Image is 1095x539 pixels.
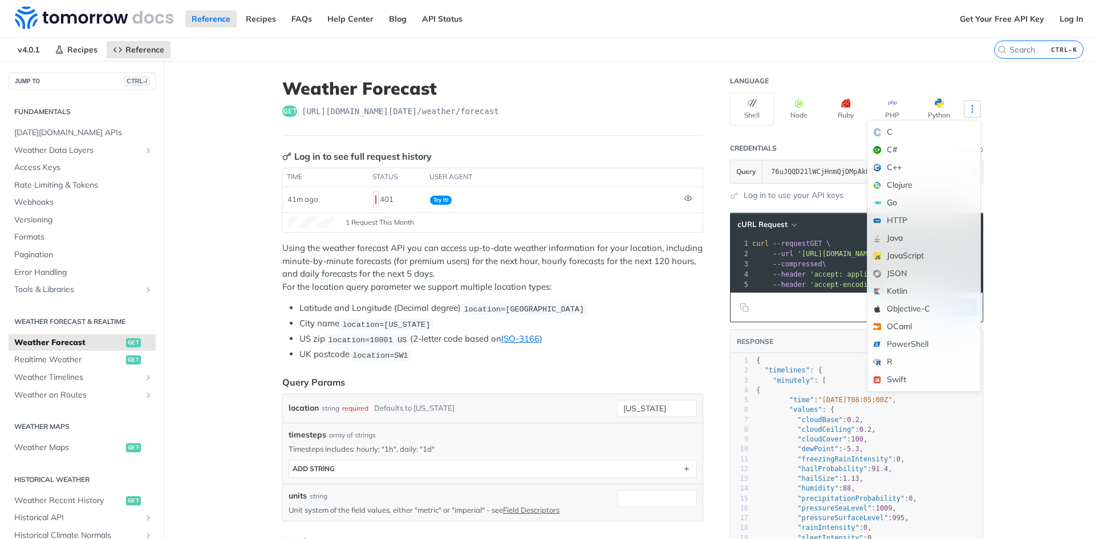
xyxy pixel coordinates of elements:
span: get [282,106,297,117]
div: HTTP [867,212,980,229]
div: string [322,400,339,416]
div: Objective-C [867,300,980,318]
button: Query [731,160,763,183]
span: 41m ago [287,194,318,204]
span: Tools & Libraries [14,284,141,295]
a: API Status [416,10,469,27]
span: : { [756,366,822,374]
span: curl [752,240,769,248]
button: Python [917,92,961,125]
span: GET \ [752,240,830,248]
p: Timesteps includes: hourly: "1h", daily: "1d" [289,444,697,454]
a: Recipes [48,41,104,58]
span: : , [756,484,855,492]
span: "freezingRainIntensity" [797,455,892,463]
button: RESPONSE [736,336,774,347]
span: 'accept: application/json' [810,270,917,278]
span: : , [756,504,897,512]
span: : , [756,416,863,424]
button: JUMP TOCTRL-/ [9,72,156,90]
a: Help Center [321,10,380,27]
span: [DATE][DOMAIN_NAME] APIs [14,127,153,139]
span: "cloudCeiling" [797,425,855,433]
a: Weather on RoutesShow subpages for Weather on Routes [9,387,156,404]
span: : , [756,475,863,483]
span: "pressureSeaLevel" [797,504,871,512]
span: "timelines" [764,366,809,374]
span: get [126,443,141,452]
span: timesteps [289,429,326,441]
div: 4 [731,386,748,395]
div: Defaults to [US_STATE] [374,400,455,416]
div: 6 [731,405,748,415]
div: 5 [731,395,748,405]
span: CTRL-/ [124,76,149,86]
span: { [756,386,760,394]
span: : , [756,465,893,473]
a: Pagination [9,246,156,264]
div: 1 [731,356,748,366]
canvas: Line Graph [289,217,334,228]
div: 5 [731,279,750,290]
a: ISO-3166 [501,333,540,344]
span: "humidity" [797,484,838,492]
span: Weather on Routes [14,390,141,401]
span: location=[US_STATE] [342,320,430,329]
span: 91.4 [871,465,888,473]
div: 13 [731,474,748,484]
span: Rate Limiting & Tokens [14,180,153,191]
th: status [368,168,425,187]
a: Rate Limiting & Tokens [9,177,156,194]
th: time [283,168,368,187]
div: 15 [731,494,748,504]
p: Using the weather forecast API you can access up-to-date weather information for your location, i... [282,242,703,293]
a: FAQs [285,10,318,27]
span: Weather Recent History [14,495,123,506]
div: Java [867,229,980,247]
span: Historical API [14,512,141,524]
a: Realtime Weatherget [9,351,156,368]
div: 10 [731,444,748,454]
div: Credentials [730,144,777,153]
span: Error Handling [14,267,153,278]
a: Error Handling [9,264,156,281]
button: Show subpages for Tools & Libraries [144,285,153,294]
span: - [843,445,847,453]
img: Tomorrow.io Weather API Docs [15,6,173,29]
kbd: CTRL-K [1048,44,1080,55]
a: Weather Recent Historyget [9,492,156,509]
a: Field Descriptors [503,505,559,514]
span: Weather Forecast [14,337,123,348]
button: Show subpages for Weather on Routes [144,391,153,400]
h1: Weather Forecast [282,78,703,99]
a: Reference [107,41,171,58]
span: \ [752,270,921,278]
span: : , [756,425,876,433]
span: cURL Request [737,220,788,229]
span: location=10001 US [328,335,407,344]
button: Show subpages for Weather Data Layers [144,146,153,155]
span: --request [773,240,810,248]
span: "cloudBase" [797,416,842,424]
div: C [867,123,980,141]
span: : { [756,406,834,414]
span: : , [756,435,867,443]
div: required [342,400,368,416]
span: 'accept-encoding: deflate, gzip, br' [810,281,958,289]
svg: Search [997,45,1007,54]
div: 4 [731,269,750,279]
span: \ [752,260,826,268]
input: apikey [765,160,968,183]
div: Go [867,194,980,212]
div: JSON [867,265,980,282]
button: cURL Request [733,219,800,230]
span: : , [756,396,897,404]
span: "values" [789,406,822,414]
h2: Historical Weather [9,475,156,485]
li: Latitude and Longitude (Decimal degree) [299,302,703,315]
span: Query [736,167,756,177]
li: US zip (2-letter code based on ) [299,333,703,346]
span: { [756,356,760,364]
a: Weather Forecastget [9,334,156,351]
span: "[DATE]T08:05:00Z" [818,396,892,404]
